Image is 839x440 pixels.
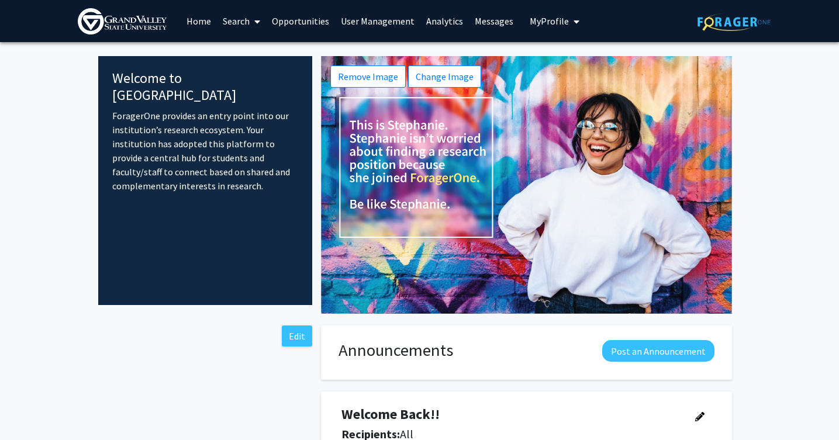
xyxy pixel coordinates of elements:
[698,13,771,31] img: ForagerOne Logo
[266,1,335,41] a: Opportunities
[112,109,299,193] p: ForagerOne provides an entry point into our institution’s research ecosystem. Your institution ha...
[217,1,266,41] a: Search
[420,1,469,41] a: Analytics
[321,56,732,314] img: Cover Image
[9,387,50,431] iframe: Chat
[282,325,312,347] button: Edit
[330,65,406,88] button: Remove Image
[335,1,420,41] a: User Management
[181,1,217,41] a: Home
[602,340,714,362] button: Post an Announcement
[112,70,299,104] h4: Welcome to [GEOGRAPHIC_DATA]
[530,15,569,27] span: My Profile
[469,1,519,41] a: Messages
[339,340,453,361] h1: Announcements
[408,65,481,88] button: Change Image
[341,406,679,423] h4: Welcome Back!!
[78,8,167,34] img: Grand Valley State University Logo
